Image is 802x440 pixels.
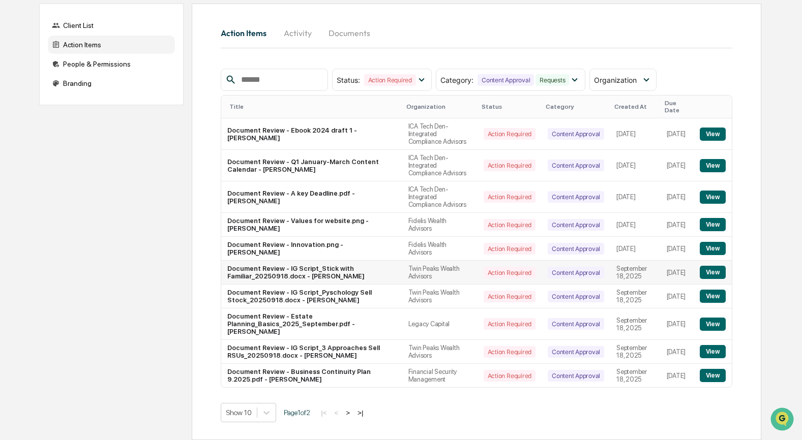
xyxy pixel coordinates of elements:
div: 🖐️ [10,129,18,137]
span: Pylon [101,172,123,180]
div: Content Approval [478,74,534,86]
td: [DATE] [610,118,660,150]
button: Start new chat [173,81,185,93]
td: [DATE] [661,340,694,364]
div: Action Required [484,191,536,203]
div: Content Approval [548,346,604,358]
button: View [700,191,726,204]
button: View [700,369,726,382]
div: Content Approval [548,291,604,302]
div: Organization [406,103,473,110]
div: 🔎 [10,148,18,156]
button: < [332,408,342,417]
button: View [700,318,726,331]
div: Created At [614,103,656,110]
td: Fidelis Wealth Advisors [402,237,478,261]
td: Document Review - Ebook 2024 draft 1 - [PERSON_NAME] [221,118,402,150]
div: Content Approval [548,219,604,231]
td: [DATE] [610,213,660,237]
div: Branding [48,74,175,92]
span: Organization [594,76,637,84]
p: How can we help? [10,21,185,38]
div: Start new chat [35,78,167,88]
td: September 18, 2025 [610,261,660,285]
div: Content Approval [548,128,604,140]
span: Preclearance [20,128,66,138]
td: September 18, 2025 [610,285,660,308]
div: activity tabs [221,21,732,45]
button: View [700,128,726,141]
div: Client List [48,16,175,35]
td: Fidelis Wealth Advisors [402,213,478,237]
div: Action Required [484,346,536,358]
div: Action Required [484,128,536,140]
div: Requests [536,74,569,86]
td: Document Review - Estate Planning_Basics_2025_September.pdf - [PERSON_NAME] [221,308,402,340]
button: Activity [275,21,320,45]
div: Content Approval [548,370,604,382]
td: ICA Tech Den-Integrated Compliance Advisors [402,181,478,213]
div: Category [546,103,606,110]
button: View [700,242,726,255]
td: Document Review - IG Script_3 Approaches Sell RSUs_20250918.docx - [PERSON_NAME] [221,340,402,364]
div: Action Required [484,219,536,231]
td: ICA Tech Den-Integrated Compliance Advisors [402,150,478,181]
td: Twin Peaks Wealth Advisors [402,261,478,285]
td: [DATE] [661,118,694,150]
div: Content Approval [548,191,604,203]
a: 🖐️Preclearance [6,124,70,142]
a: 🔎Data Lookup [6,143,68,162]
a: 🗄️Attestations [70,124,130,142]
button: >| [354,408,366,417]
button: View [700,266,726,279]
div: People & Permissions [48,55,175,73]
td: [DATE] [610,181,660,213]
div: 🗄️ [74,129,82,137]
div: Due Date [665,100,690,114]
td: [DATE] [610,150,660,181]
span: Page 1 of 2 [284,408,310,417]
button: Documents [320,21,378,45]
span: Data Lookup [20,147,64,158]
div: Status [482,103,538,110]
div: Content Approval [548,160,604,171]
button: Action Items [221,21,275,45]
td: [DATE] [661,261,694,285]
td: Document Review - IG Script_Stick with Familiar_20250918.docx - [PERSON_NAME] [221,261,402,285]
button: View [700,345,726,358]
td: [DATE] [661,285,694,308]
td: Document Review - IG Script_Pyschology Sell Stock_20250918.docx - [PERSON_NAME] [221,285,402,308]
div: Content Approval [548,318,604,330]
div: Action Items [48,36,175,54]
td: Document Review - Values for website.png - [PERSON_NAME] [221,213,402,237]
td: Document Review - Business Continuity Plan 9.2025.pdf - [PERSON_NAME] [221,364,402,387]
td: September 18, 2025 [610,340,660,364]
td: [DATE] [661,364,694,387]
iframe: Open customer support [769,406,797,434]
td: Twin Peaks Wealth Advisors [402,340,478,364]
button: View [700,290,726,303]
span: Status : [337,76,360,84]
td: September 18, 2025 [610,364,660,387]
td: September 18, 2025 [610,308,660,340]
div: Title [229,103,398,110]
td: Document Review - Innovation.png - [PERSON_NAME] [221,237,402,261]
td: [DATE] [661,237,694,261]
div: Action Required [484,243,536,255]
div: Content Approval [548,267,604,278]
button: View [700,159,726,172]
span: Category : [440,76,473,84]
td: [DATE] [661,213,694,237]
button: |< [318,408,330,417]
button: > [343,408,353,417]
td: [DATE] [661,150,694,181]
div: Action Required [484,318,536,330]
td: Financial Security Management [402,364,478,387]
span: Attestations [84,128,126,138]
button: View [700,218,726,231]
img: 1746055101610-c473b297-6a78-478c-a979-82029cc54cd1 [10,78,28,96]
div: We're available if you need us! [35,88,129,96]
a: Powered byPylon [72,172,123,180]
